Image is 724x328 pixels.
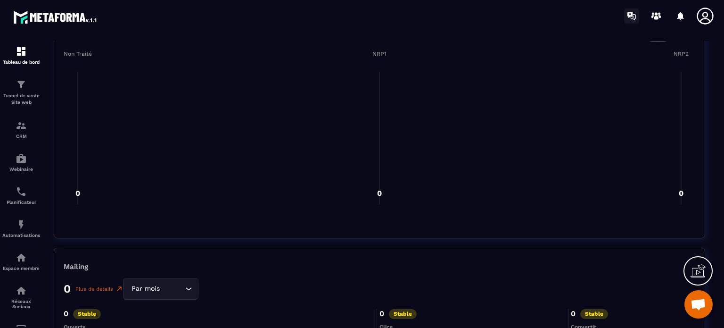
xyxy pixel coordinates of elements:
img: automations [16,219,27,230]
img: formation [16,79,27,90]
span: Par mois [129,284,162,294]
p: Stable [580,309,608,319]
p: CRM [2,134,40,139]
div: Ouvrir le chat [684,290,713,319]
a: formationformationCRM [2,113,40,146]
a: automationsautomationsWebinaire [2,146,40,179]
img: formation [16,46,27,57]
p: Espace membre [2,266,40,271]
img: formation [16,120,27,131]
p: Planificateur [2,200,40,205]
tspan: Non Traité [64,50,92,57]
p: 0 [64,309,68,319]
tspan: NRP2 [674,50,689,57]
img: narrow-up-right-o.6b7c60e2.svg [115,285,123,293]
p: 0 [379,309,384,319]
img: automations [16,252,27,263]
p: 0 [64,282,71,295]
a: social-networksocial-networkRéseaux Sociaux [2,278,40,316]
p: Stable [73,309,101,319]
tspan: NRP1 [372,50,387,57]
img: scheduler [16,186,27,197]
p: Automatisations [2,233,40,238]
div: Search for option [123,278,198,300]
p: Stable [389,309,417,319]
a: automationsautomationsEspace membre [2,245,40,278]
a: Plus de détails [75,285,123,293]
p: Réseaux Sociaux [2,299,40,309]
input: Search for option [162,284,183,294]
img: social-network [16,285,27,296]
p: Mailing [64,262,695,271]
a: schedulerschedulerPlanificateur [2,179,40,212]
a: automationsautomationsAutomatisations [2,212,40,245]
p: Tunnel de vente Site web [2,93,40,106]
p: 0 [571,309,576,319]
p: Webinaire [2,167,40,172]
img: automations [16,153,27,164]
p: Tableau de bord [2,59,40,65]
a: formationformationTableau de bord [2,39,40,72]
img: logo [13,8,98,25]
a: formationformationTunnel de vente Site web [2,72,40,113]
